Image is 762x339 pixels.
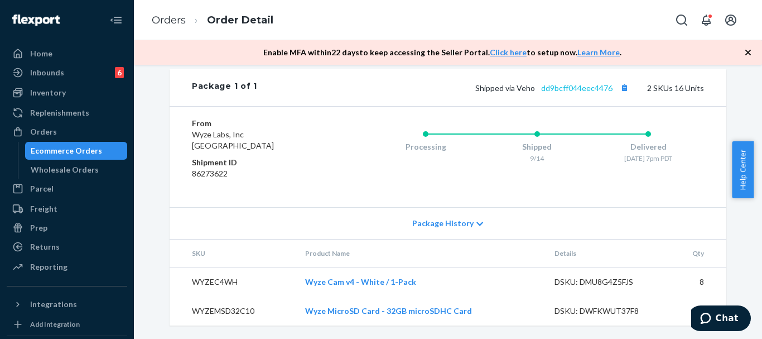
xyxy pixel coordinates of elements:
[192,168,325,179] dd: 86273622
[305,277,416,287] a: Wyze Cam v4 - White / 1-Pack
[30,299,77,310] div: Integrations
[7,64,127,82] a: Inbounds6
[7,200,127,218] a: Freight
[192,118,325,129] dt: From
[263,47,621,58] p: Enable MFA within 22 days to keep accessing the Seller Portal. to setup now. .
[12,15,60,26] img: Flexport logo
[115,67,124,78] div: 6
[370,141,481,152] div: Processing
[143,4,282,37] ol: breadcrumbs
[192,80,257,95] div: Package 1 of 1
[105,9,127,31] button: Close Navigation
[30,87,66,98] div: Inventory
[170,268,296,297] td: WYZEC4WH
[7,123,127,141] a: Orders
[30,48,52,59] div: Home
[554,276,659,288] div: DSKU: DMU8G4Z5FJS
[554,305,659,317] div: DSKU: DWFKWUT37F8
[207,14,273,26] a: Order Detail
[30,183,54,194] div: Parcel
[7,104,127,122] a: Replenishments
[732,141,754,198] button: Help Center
[7,45,127,63] a: Home
[25,142,128,160] a: Ecommerce Orders
[192,157,325,168] dt: Shipment ID
[7,180,127,198] a: Parcel
[7,219,127,237] a: Prep
[30,203,57,214] div: Freight
[25,161,128,179] a: Wholesale Orders
[296,240,546,268] th: Product Name
[617,80,631,95] button: Copy tracking number
[592,154,704,163] div: [DATE] 7pm PDT
[152,14,186,26] a: Orders
[30,241,60,252] div: Returns
[412,218,474,229] span: Package History
[7,258,127,276] a: Reporting
[30,222,47,233] div: Prep
[7,84,127,102] a: Inventory
[691,305,751,333] iframe: Opens a widget where you can chat to one of our agents
[7,295,127,313] button: Integrations
[30,319,80,329] div: Add Integration
[7,238,127,256] a: Returns
[31,145,102,156] div: Ecommerce Orders
[668,268,726,297] td: 8
[671,9,693,31] button: Open Search Box
[170,297,296,326] td: WYZEMSD32C10
[30,67,64,78] div: Inbounds
[170,240,296,268] th: SKU
[30,126,57,137] div: Orders
[541,83,613,93] a: dd9bcff044eec4476
[668,297,726,326] td: 8
[192,130,274,150] span: Wyze Labs, Inc [GEOGRAPHIC_DATA]
[592,141,704,152] div: Delivered
[695,9,717,31] button: Open notifications
[546,240,668,268] th: Details
[481,154,593,163] div: 9/14
[30,107,89,118] div: Replenishments
[481,141,593,152] div: Shipped
[31,164,99,175] div: Wholesale Orders
[475,83,631,93] span: Shipped via Veho
[490,47,527,57] a: Click here
[577,47,620,57] a: Learn More
[30,261,67,273] div: Reporting
[257,80,704,95] div: 2 SKUs 16 Units
[720,9,742,31] button: Open account menu
[668,240,726,268] th: Qty
[305,306,472,316] a: Wyze MicroSD Card - 32GB microSDHC Card
[7,318,127,331] a: Add Integration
